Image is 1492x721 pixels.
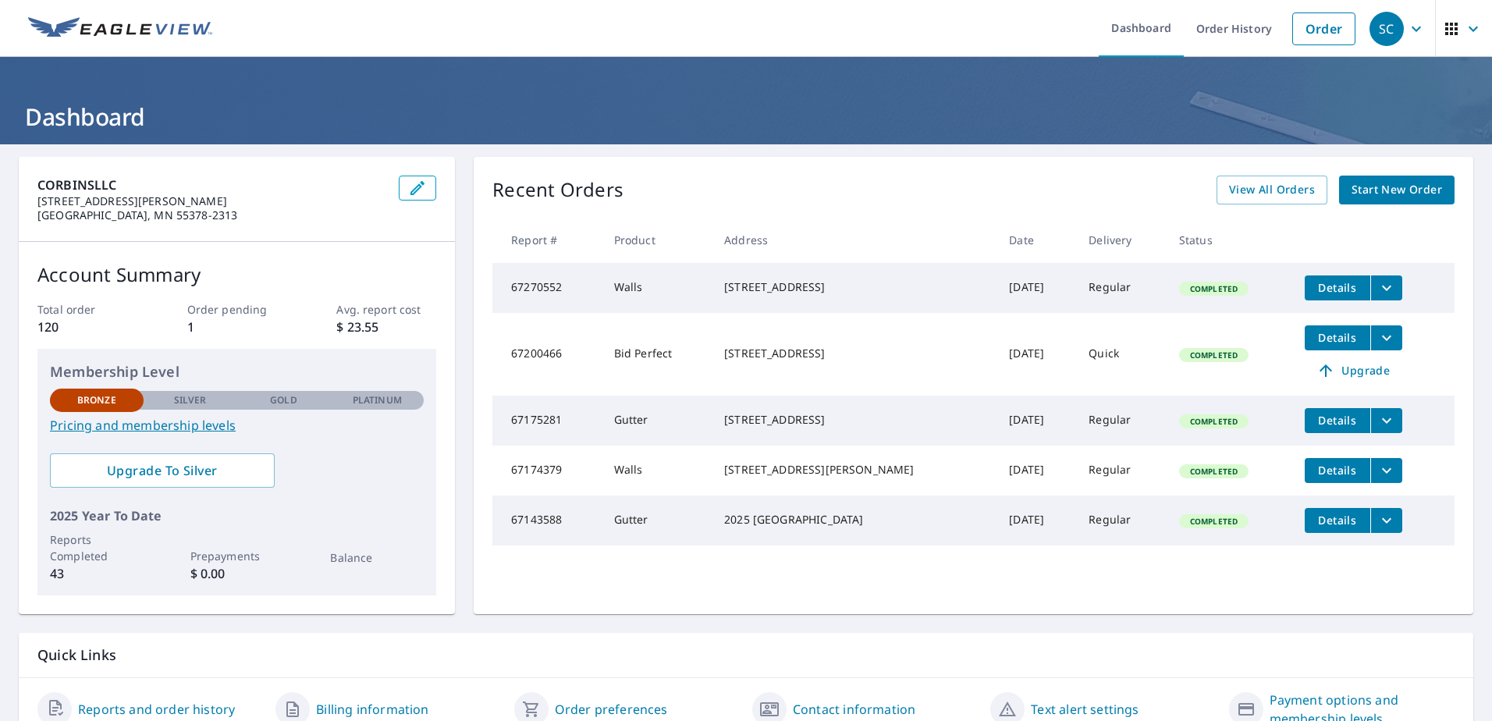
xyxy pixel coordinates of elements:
[724,346,984,361] div: [STREET_ADDRESS]
[1369,12,1404,46] div: SC
[1229,180,1315,200] span: View All Orders
[37,261,436,289] p: Account Summary
[270,393,297,407] p: Gold
[724,512,984,527] div: 2025 [GEOGRAPHIC_DATA]
[1076,217,1167,263] th: Delivery
[78,700,235,719] a: Reports and order history
[996,217,1076,263] th: Date
[28,17,212,41] img: EV Logo
[37,301,137,318] p: Total order
[316,700,428,719] a: Billing information
[492,396,602,446] td: 67175281
[602,495,712,545] td: Gutter
[1339,176,1455,204] a: Start New Order
[724,279,984,295] div: [STREET_ADDRESS]
[492,217,602,263] th: Report #
[1305,275,1370,300] button: detailsBtn-67270552
[1181,516,1247,527] span: Completed
[187,318,287,336] p: 1
[1305,325,1370,350] button: detailsBtn-67200466
[353,393,402,407] p: Platinum
[1305,358,1402,383] a: Upgrade
[996,313,1076,396] td: [DATE]
[1217,176,1327,204] a: View All Orders
[1181,416,1247,427] span: Completed
[492,495,602,545] td: 67143588
[1305,408,1370,433] button: detailsBtn-67175281
[174,393,207,407] p: Silver
[1305,508,1370,533] button: detailsBtn-67143588
[1031,700,1139,719] a: Text alert settings
[492,446,602,495] td: 67174379
[1305,458,1370,483] button: detailsBtn-67174379
[190,548,284,564] p: Prepayments
[996,495,1076,545] td: [DATE]
[492,313,602,396] td: 67200466
[602,313,712,396] td: Bid Perfect
[602,396,712,446] td: Gutter
[1352,180,1442,200] span: Start New Order
[1370,458,1402,483] button: filesDropdownBtn-67174379
[50,564,144,583] p: 43
[37,318,137,336] p: 120
[37,194,386,208] p: [STREET_ADDRESS][PERSON_NAME]
[1314,280,1361,295] span: Details
[77,393,116,407] p: Bronze
[724,462,984,478] div: [STREET_ADDRESS][PERSON_NAME]
[1076,446,1167,495] td: Regular
[37,208,386,222] p: [GEOGRAPHIC_DATA], MN 55378-2313
[1076,396,1167,446] td: Regular
[50,361,424,382] p: Membership Level
[1314,413,1361,428] span: Details
[793,700,915,719] a: Contact information
[1314,513,1361,527] span: Details
[1167,217,1292,263] th: Status
[996,446,1076,495] td: [DATE]
[50,453,275,488] a: Upgrade To Silver
[19,101,1473,133] h1: Dashboard
[187,301,287,318] p: Order pending
[1181,466,1247,477] span: Completed
[492,176,623,204] p: Recent Orders
[1076,313,1167,396] td: Quick
[50,531,144,564] p: Reports Completed
[1076,495,1167,545] td: Regular
[190,564,284,583] p: $ 0.00
[50,416,424,435] a: Pricing and membership levels
[602,446,712,495] td: Walls
[1370,508,1402,533] button: filesDropdownBtn-67143588
[62,462,262,479] span: Upgrade To Silver
[602,217,712,263] th: Product
[330,549,424,566] p: Balance
[1314,463,1361,478] span: Details
[1314,361,1393,380] span: Upgrade
[1292,12,1355,45] a: Order
[1370,408,1402,433] button: filesDropdownBtn-67175281
[492,263,602,313] td: 67270552
[555,700,668,719] a: Order preferences
[37,645,1455,665] p: Quick Links
[336,301,436,318] p: Avg. report cost
[50,506,424,525] p: 2025 Year To Date
[336,318,436,336] p: $ 23.55
[1314,330,1361,345] span: Details
[996,263,1076,313] td: [DATE]
[712,217,996,263] th: Address
[724,412,984,428] div: [STREET_ADDRESS]
[602,263,712,313] td: Walls
[996,396,1076,446] td: [DATE]
[1181,283,1247,294] span: Completed
[1370,325,1402,350] button: filesDropdownBtn-67200466
[37,176,386,194] p: CORBINSLLC
[1370,275,1402,300] button: filesDropdownBtn-67270552
[1181,350,1247,360] span: Completed
[1076,263,1167,313] td: Regular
